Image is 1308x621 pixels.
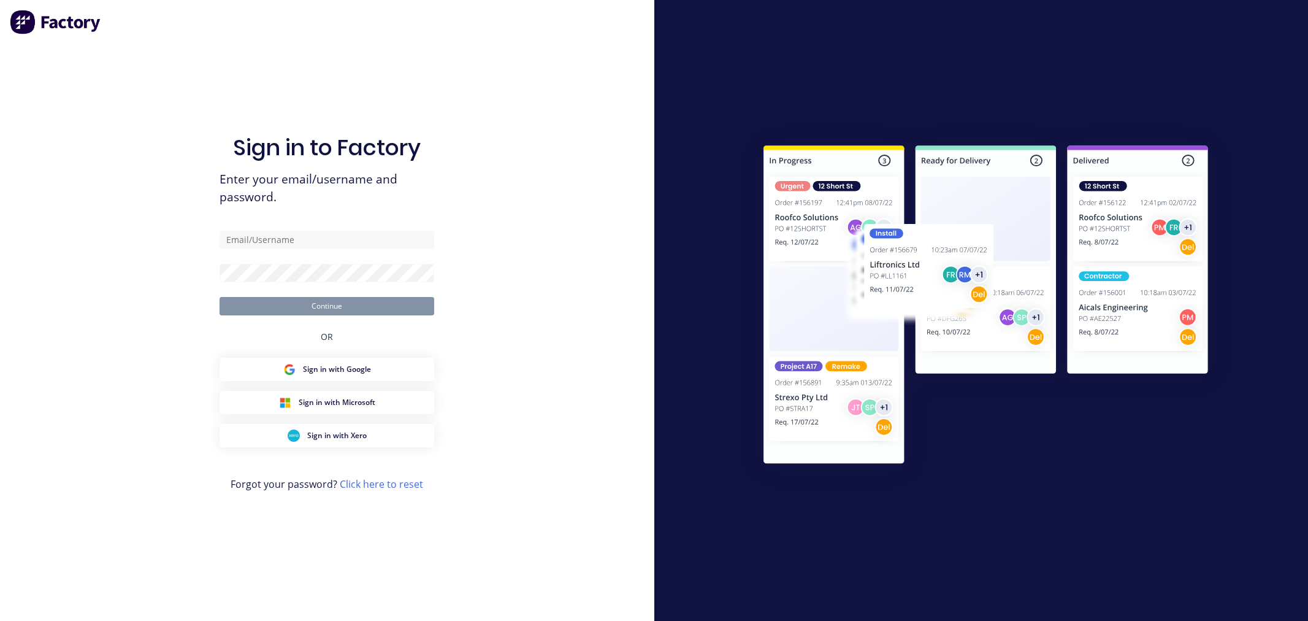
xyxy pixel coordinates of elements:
img: Google Sign in [283,363,296,376]
input: Email/Username [220,231,434,249]
button: Microsoft Sign inSign in with Microsoft [220,391,434,414]
a: Click here to reset [340,477,423,491]
span: Sign in with Xero [307,430,367,441]
img: Sign in [736,121,1235,493]
span: Sign in with Microsoft [299,397,375,408]
img: Microsoft Sign in [279,396,291,409]
button: Google Sign inSign in with Google [220,358,434,381]
span: Sign in with Google [303,364,371,375]
button: Continue [220,297,434,315]
span: Forgot your password? [231,477,423,492]
div: OR [321,315,333,358]
img: Factory [10,10,102,34]
h1: Sign in to Factory [233,134,421,161]
button: Xero Sign inSign in with Xero [220,424,434,447]
img: Xero Sign in [288,430,300,442]
span: Enter your email/username and password. [220,171,434,206]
